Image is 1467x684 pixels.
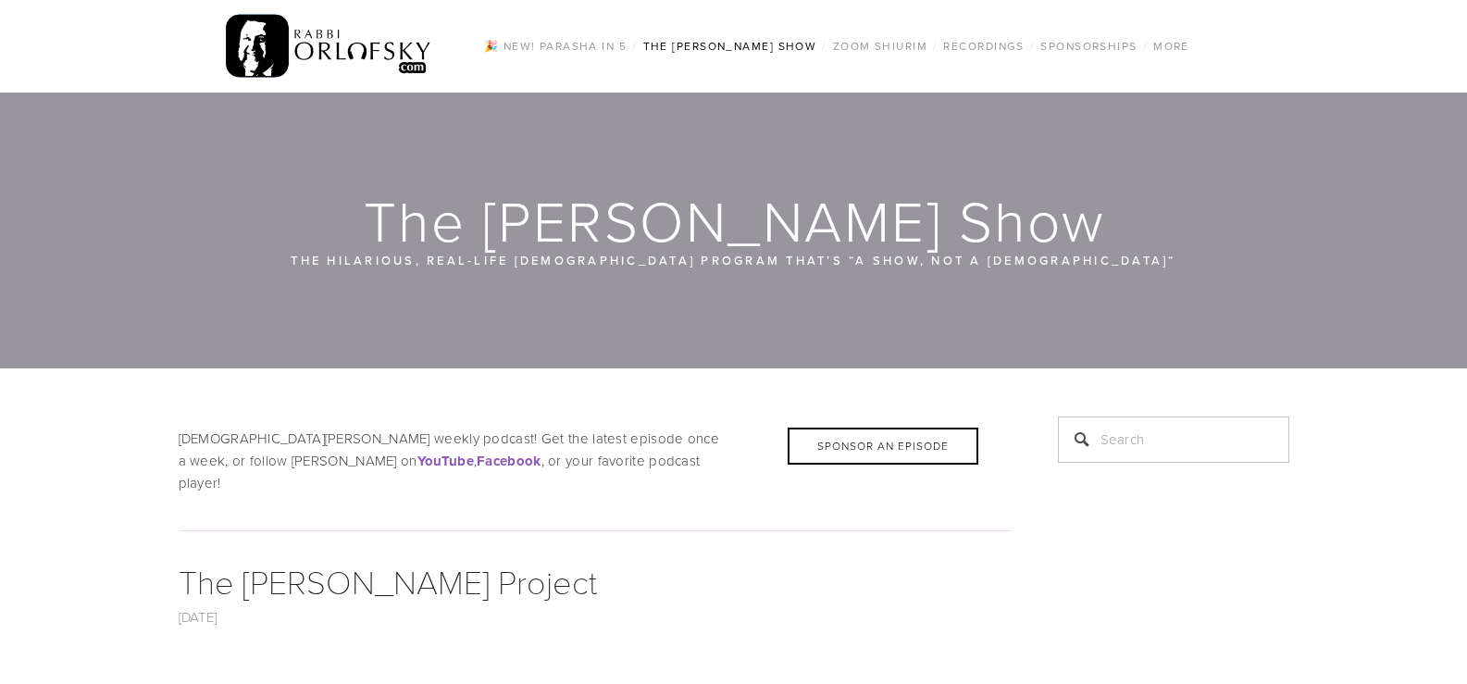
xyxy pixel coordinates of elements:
[226,10,432,82] img: RabbiOrlofsky.com
[632,38,637,54] span: /
[417,451,474,471] strong: YouTube
[1148,34,1195,58] a: More
[477,451,541,471] strong: Facebook
[290,250,1178,270] p: The hilarious, real-life [DEMOGRAPHIC_DATA] program that’s “a show, not a [DEMOGRAPHIC_DATA]“
[179,191,1291,250] h1: The [PERSON_NAME] Show
[1030,38,1035,54] span: /
[788,428,978,465] div: Sponsor an Episode
[179,558,597,603] a: The [PERSON_NAME] Project
[1058,417,1289,463] input: Search
[638,34,823,58] a: The [PERSON_NAME] Show
[179,607,218,627] a: [DATE]
[1143,38,1148,54] span: /
[477,451,541,470] a: Facebook
[822,38,827,54] span: /
[479,34,632,58] a: 🎉 NEW! Parasha in 5
[417,451,474,470] a: YouTube
[933,38,938,54] span: /
[938,34,1029,58] a: Recordings
[1035,34,1142,58] a: Sponsorships
[827,34,933,58] a: Zoom Shiurim
[179,428,1012,494] p: [DEMOGRAPHIC_DATA][PERSON_NAME] weekly podcast! Get the latest episode once a week, or follow [PE...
